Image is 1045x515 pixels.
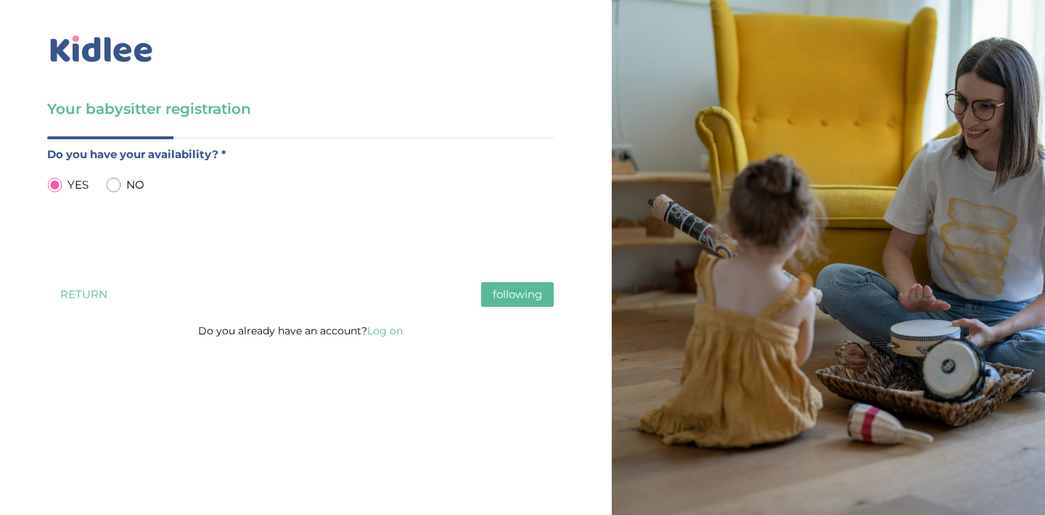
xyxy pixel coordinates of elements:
h3: Your babysitter registration [47,99,554,119]
span: YES [67,176,89,194]
label: Do you have your availability? * [47,145,554,164]
p: Do you already have an account? [47,321,554,340]
button: following [481,282,554,307]
a: Log on [367,324,403,337]
img: logo_kidlee_blue [47,33,156,66]
span: NO [126,176,144,194]
button: RETURN [47,282,120,307]
span: following [493,287,542,301]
